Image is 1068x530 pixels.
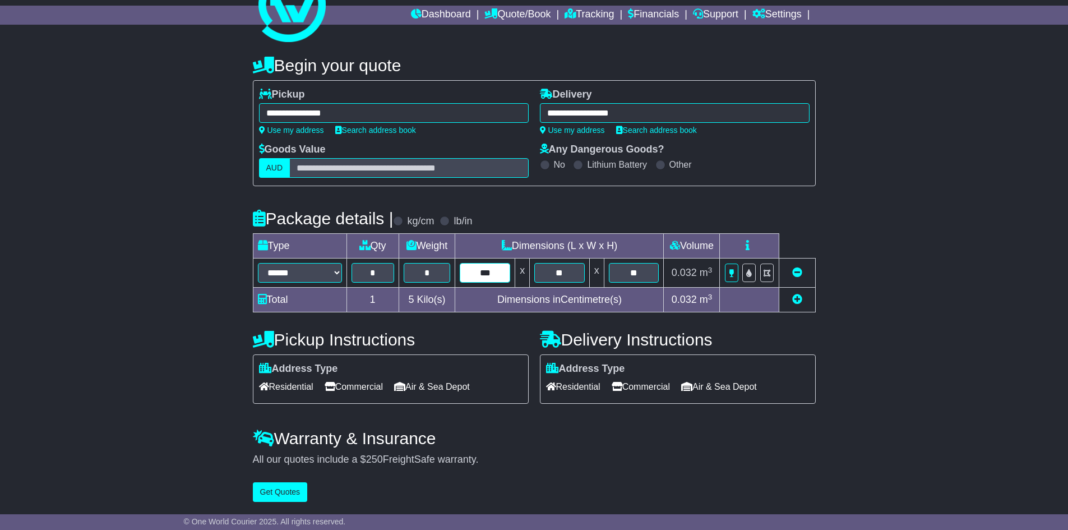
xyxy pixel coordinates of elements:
[708,266,713,274] sup: 3
[346,288,399,312] td: 1
[455,234,664,259] td: Dimensions (L x W x H)
[589,259,604,288] td: x
[259,144,326,156] label: Goods Value
[407,215,434,228] label: kg/cm
[540,126,605,135] a: Use my address
[455,288,664,312] td: Dimensions in Centimetre(s)
[540,89,592,101] label: Delivery
[253,429,816,448] h4: Warranty & Insurance
[408,294,414,305] span: 5
[253,330,529,349] h4: Pickup Instructions
[681,378,757,395] span: Air & Sea Depot
[700,294,713,305] span: m
[399,234,455,259] td: Weight
[546,363,625,375] label: Address Type
[792,267,802,278] a: Remove this item
[672,267,697,278] span: 0.032
[708,293,713,301] sup: 3
[693,6,738,25] a: Support
[259,363,338,375] label: Address Type
[259,126,324,135] a: Use my address
[184,517,346,526] span: © One World Courier 2025. All rights reserved.
[700,267,713,278] span: m
[540,144,664,156] label: Any Dangerous Goods?
[616,126,697,135] a: Search address book
[253,454,816,466] div: All our quotes include a $ FreightSafe warranty.
[253,234,346,259] td: Type
[259,158,290,178] label: AUD
[664,234,720,259] td: Volume
[540,330,816,349] h4: Delivery Instructions
[454,215,472,228] label: lb/in
[253,56,816,75] h4: Begin your quote
[411,6,471,25] a: Dashboard
[587,159,647,170] label: Lithium Battery
[335,126,416,135] a: Search address book
[394,378,470,395] span: Air & Sea Depot
[399,288,455,312] td: Kilo(s)
[628,6,679,25] a: Financials
[253,482,308,502] button: Get Quotes
[366,454,383,465] span: 250
[546,378,600,395] span: Residential
[484,6,551,25] a: Quote/Book
[325,378,383,395] span: Commercial
[565,6,614,25] a: Tracking
[259,378,313,395] span: Residential
[669,159,692,170] label: Other
[752,6,802,25] a: Settings
[612,378,670,395] span: Commercial
[792,294,802,305] a: Add new item
[253,209,394,228] h4: Package details |
[515,259,530,288] td: x
[253,288,346,312] td: Total
[672,294,697,305] span: 0.032
[554,159,565,170] label: No
[346,234,399,259] td: Qty
[259,89,305,101] label: Pickup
